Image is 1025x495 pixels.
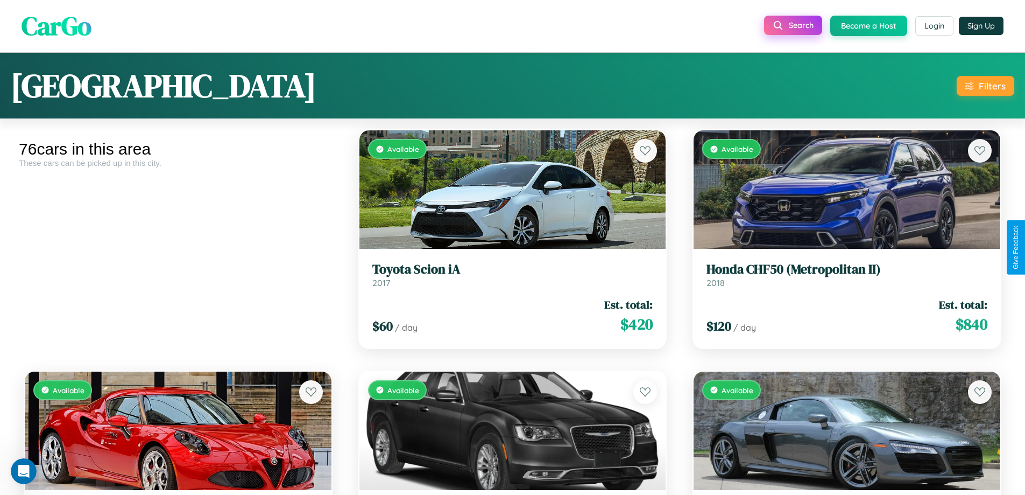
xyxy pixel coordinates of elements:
[764,16,822,35] button: Search
[706,262,987,277] h3: Honda CHF50 (Metropolitan II)
[959,17,1003,35] button: Sign Up
[706,317,731,335] span: $ 120
[620,313,653,335] span: $ 420
[956,313,987,335] span: $ 840
[19,158,337,168] div: These cars can be picked up in this city.
[395,322,418,333] span: / day
[11,64,316,108] h1: [GEOGRAPHIC_DATA]
[915,16,953,36] button: Login
[387,144,419,154] span: Available
[372,277,390,288] span: 2017
[372,262,653,277] h3: Toyota Scion iA
[19,140,337,158] div: 76 cars in this area
[604,297,653,312] span: Est. total:
[979,80,1006,92] div: Filters
[789,20,814,30] span: Search
[939,297,987,312] span: Est. total:
[11,458,37,484] iframe: Intercom live chat
[830,16,907,36] button: Become a Host
[706,277,725,288] span: 2018
[706,262,987,288] a: Honda CHF50 (Metropolitan II)2018
[733,322,756,333] span: / day
[22,8,91,44] span: CarGo
[387,386,419,395] span: Available
[1012,226,1020,269] div: Give Feedback
[722,144,753,154] span: Available
[372,317,393,335] span: $ 60
[372,262,653,288] a: Toyota Scion iA2017
[722,386,753,395] span: Available
[53,386,84,395] span: Available
[957,76,1014,96] button: Filters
